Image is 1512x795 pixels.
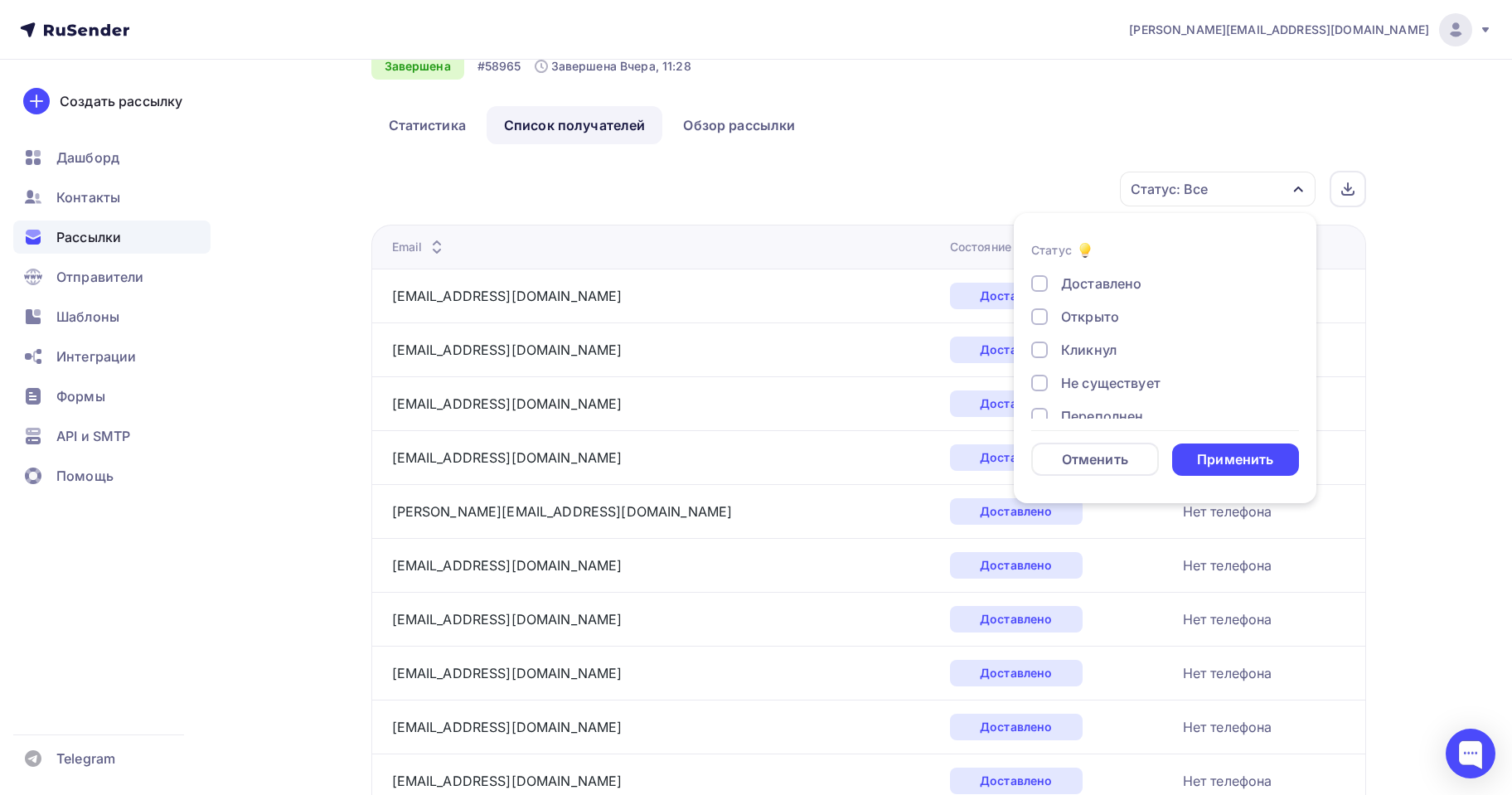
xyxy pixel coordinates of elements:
[56,386,105,406] span: Формы
[56,187,120,207] span: Контакты
[56,267,144,287] span: Отправители
[60,91,182,111] div: Создать рассылку
[1061,340,1117,360] div: Кликнул
[535,58,691,75] div: Завершена Вчера, 11:28
[1061,373,1161,393] div: Не существует
[56,347,136,366] span: Интеграции
[392,342,623,358] a: [EMAIL_ADDRESS][DOMAIN_NAME]
[950,239,1036,255] div: Состояние
[1197,450,1273,469] div: Применить
[56,426,130,446] span: API и SMTP
[13,300,211,333] a: Шаблоны
[392,239,448,255] div: Email
[392,395,623,412] a: [EMAIL_ADDRESS][DOMAIN_NAME]
[1014,213,1316,503] ul: Статус: Все
[1061,307,1119,327] div: Открыто
[1031,242,1072,259] div: Статус
[1183,663,1272,683] div: Нет телефона
[13,380,211,413] a: Формы
[1061,274,1141,293] div: Доставлено
[950,552,1083,579] div: Доставлено
[56,227,121,247] span: Рассылки
[1183,502,1272,521] div: Нет телефона
[392,557,623,574] a: [EMAIL_ADDRESS][DOMAIN_NAME]
[477,58,521,75] div: #58965
[1183,771,1272,791] div: Нет телефона
[13,221,211,254] a: Рассылки
[392,503,733,520] a: [PERSON_NAME][EMAIL_ADDRESS][DOMAIN_NAME]
[1183,717,1272,737] div: Нет телефона
[1129,22,1429,38] span: [PERSON_NAME][EMAIL_ADDRESS][DOMAIN_NAME]
[950,768,1083,794] div: Доставлено
[371,106,483,144] a: Статистика
[392,665,623,681] a: [EMAIL_ADDRESS][DOMAIN_NAME]
[56,148,119,167] span: Дашборд
[1183,555,1272,575] div: Нет телефона
[1131,179,1208,199] div: Статус: Все
[392,719,623,735] a: [EMAIL_ADDRESS][DOMAIN_NAME]
[950,606,1083,633] div: Доставлено
[1119,171,1316,207] button: Статус: Все
[950,390,1083,417] div: Доставлено
[950,283,1083,309] div: Доставлено
[56,307,119,327] span: Шаблоны
[1061,406,1143,426] div: Переполнен
[487,106,663,144] a: Список получателей
[1183,609,1272,629] div: Нет телефона
[950,714,1083,740] div: Доставлено
[56,466,114,486] span: Помощь
[950,444,1083,471] div: Доставлено
[13,181,211,214] a: Контакты
[950,337,1083,363] div: Доставлено
[666,106,812,144] a: Обзор рассылки
[392,288,623,304] a: [EMAIL_ADDRESS][DOMAIN_NAME]
[56,749,115,768] span: Telegram
[13,260,211,293] a: Отправители
[1129,13,1492,46] a: [PERSON_NAME][EMAIL_ADDRESS][DOMAIN_NAME]
[13,141,211,174] a: Дашборд
[371,53,464,80] div: Завершена
[392,449,623,466] a: [EMAIL_ADDRESS][DOMAIN_NAME]
[392,611,623,628] a: [EMAIL_ADDRESS][DOMAIN_NAME]
[392,773,623,789] a: [EMAIL_ADDRESS][DOMAIN_NAME]
[950,498,1083,525] div: Доставлено
[1062,449,1128,469] div: Отменить
[950,660,1083,686] div: Доставлено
